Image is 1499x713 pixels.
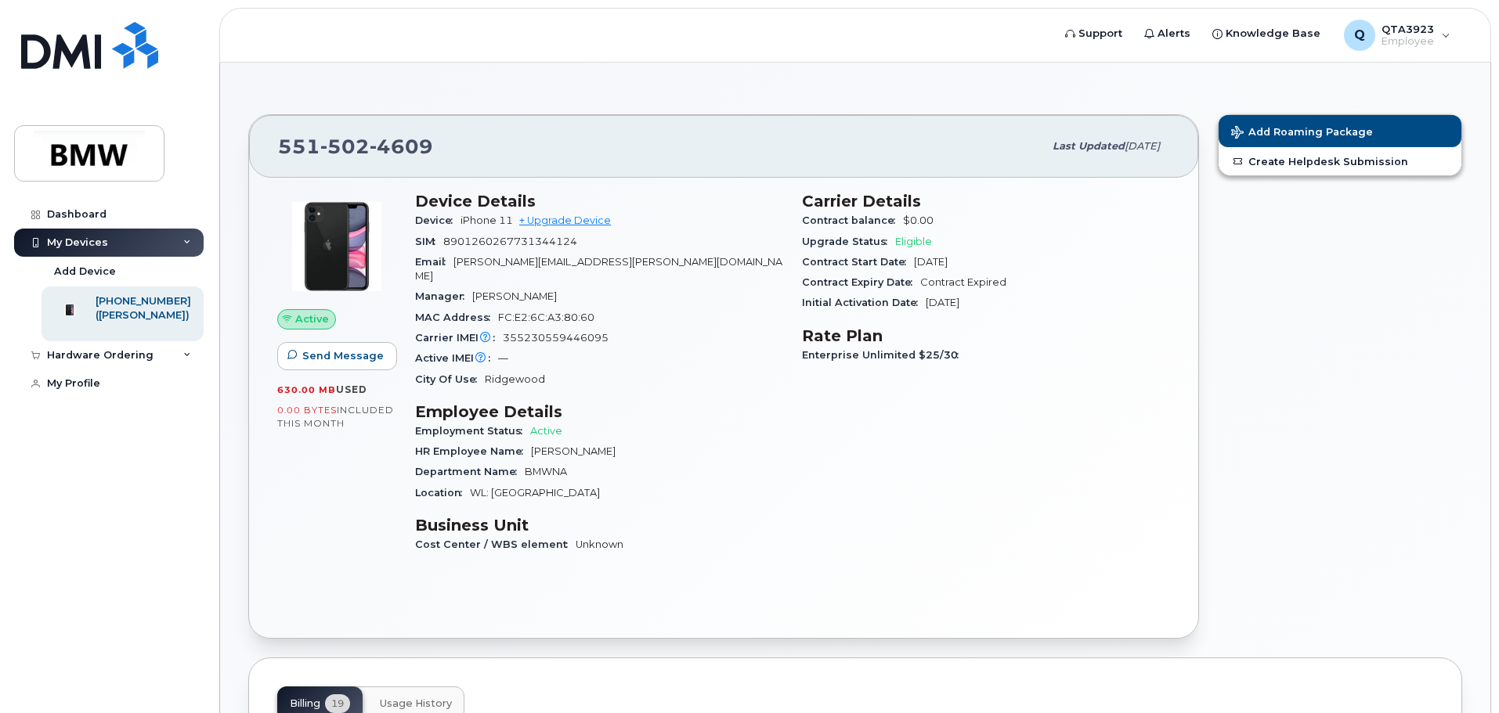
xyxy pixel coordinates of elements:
[415,466,525,477] span: Department Name
[336,384,367,395] span: used
[415,538,576,550] span: Cost Center / WBS element
[415,352,498,364] span: Active IMEI
[415,256,782,282] span: [PERSON_NAME][EMAIL_ADDRESS][PERSON_NAME][DOMAIN_NAME]
[415,192,783,211] h3: Device Details
[498,352,508,364] span: —
[415,214,461,226] span: Device
[277,384,336,395] span: 630.00 MB
[415,290,472,302] span: Manager
[472,290,557,302] span: [PERSON_NAME]
[290,200,384,293] img: iPhone_11.jpg
[415,402,783,421] h3: Employee Details
[802,349,966,361] span: Enterprise Unlimited $25/30
[415,425,530,437] span: Employment Status
[415,373,485,385] span: City Of Use
[1219,115,1461,147] button: Add Roaming Package
[802,297,926,308] span: Initial Activation Date
[415,332,503,344] span: Carrier IMEI
[926,297,959,308] span: [DATE]
[380,697,452,710] span: Usage History
[295,311,329,326] span: Active
[370,135,433,158] span: 4609
[415,445,531,457] span: HR Employee Name
[277,405,337,416] span: 0.00 Bytes
[895,236,932,247] span: Eligible
[802,326,1170,345] h3: Rate Plan
[530,425,562,437] span: Active
[485,373,545,385] span: Ridgewood
[802,236,895,247] span: Upgrade Status
[470,487,600,499] span: WL: [GEOGRAPHIC_DATA]
[1431,645,1487,701] iframe: Messenger Launcher
[1231,126,1373,141] span: Add Roaming Package
[461,214,513,226] span: iPhone 11
[278,135,433,158] span: 551
[802,192,1170,211] h3: Carrier Details
[415,516,783,535] h3: Business Unit
[525,466,567,477] span: BMWNA
[914,256,948,268] span: [DATE]
[320,135,370,158] span: 502
[531,445,616,457] span: [PERSON_NAME]
[503,332,609,344] span: 355230559446095
[1053,140,1125,152] span: Last updated
[415,236,443,247] span: SIM
[920,276,1006,288] span: Contract Expired
[1219,147,1461,175] a: Create Helpdesk Submission
[498,311,594,323] span: FC:E2:6C:A3:80:60
[802,256,914,268] span: Contract Start Date
[802,276,920,288] span: Contract Expiry Date
[802,214,903,226] span: Contract balance
[576,538,623,550] span: Unknown
[443,236,577,247] span: 8901260267731344124
[415,256,453,268] span: Email
[903,214,934,226] span: $0.00
[277,342,397,370] button: Send Message
[415,487,470,499] span: Location
[415,311,498,323] span: MAC Address
[302,348,384,363] span: Send Message
[1125,140,1160,152] span: [DATE]
[519,214,611,226] a: + Upgrade Device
